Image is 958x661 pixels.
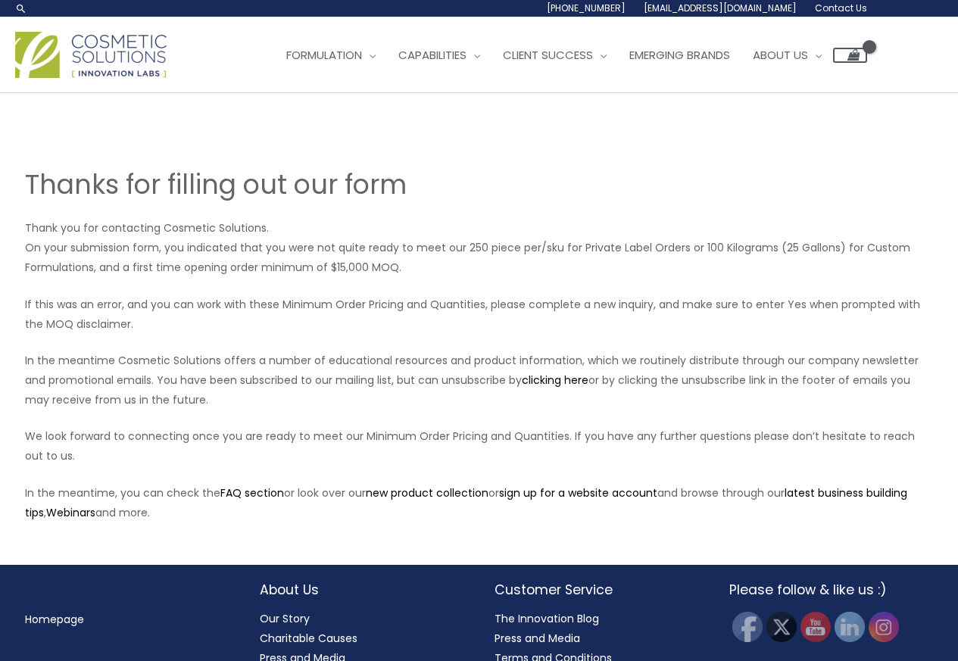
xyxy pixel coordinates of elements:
h2: Customer Service [495,580,699,600]
span: [EMAIL_ADDRESS][DOMAIN_NAME] [644,2,797,14]
a: clicking here [522,373,588,388]
a: About Us [741,33,833,78]
a: Press and Media [495,631,580,646]
span: [PHONE_NUMBER] [547,2,626,14]
a: Charitable Causes [260,631,357,646]
p: We look forward to connecting once you are ready to meet our Minimum Order Pricing and Quantities... [25,426,934,466]
a: Homepage [25,612,84,627]
span: Contact Us [815,2,867,14]
a: Formulation [275,33,387,78]
img: Cosmetic Solutions Logo [15,32,167,78]
a: new product collection [366,485,488,500]
a: Capabilities [387,33,491,78]
p: Thank you for contacting Cosmetic Solutions. On your submission form, you indicated that you were... [25,218,934,277]
a: sign up for a website account [499,485,657,500]
a: Webinars [46,505,95,520]
p: In the meantime Cosmetic Solutions offers a number of educational resources and product informati... [25,351,934,410]
img: Facebook [732,612,763,642]
a: Client Success [491,33,618,78]
p: In the meantime, you can check the or look over our or and browse through our , and more. [25,483,934,522]
a: View Shopping Cart, empty [833,48,867,63]
h1: Thanks for filling out our form [25,166,934,203]
span: Formulation [286,47,362,63]
h2: About Us [260,580,464,600]
a: The Innovation Blog [495,611,599,626]
img: Twitter [766,612,797,642]
span: Capabilities [398,47,467,63]
h2: Please follow & like us :) [729,580,934,600]
a: Emerging Brands [618,33,741,78]
a: Our Story [260,611,310,626]
span: About Us [753,47,808,63]
span: Emerging Brands [629,47,730,63]
a: Search icon link [15,2,27,14]
nav: Site Navigation [264,33,867,78]
a: latest business building tips [25,485,907,520]
span: Client Success [503,47,593,63]
nav: Menu [25,610,229,629]
a: FAQ section [220,485,284,500]
p: If this was an error, and you can work with these Minimum Order Pricing and Quantities, please co... [25,295,934,334]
